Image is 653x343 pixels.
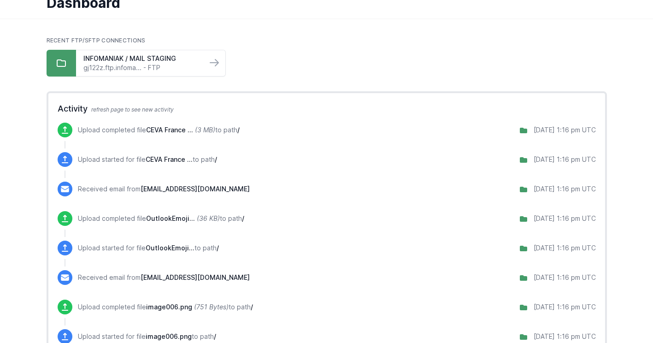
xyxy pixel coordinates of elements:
p: Upload started for file to path [78,332,216,341]
i: (36 KB) [197,214,220,222]
span: [EMAIL_ADDRESS][DOMAIN_NAME] [141,273,250,281]
span: image006.png [146,332,192,340]
span: CEVA France Inventory Report 11 SEPT 25.xlsm [146,155,193,163]
span: image006.png [146,303,192,311]
p: Upload completed file to path [78,125,240,135]
p: Upload started for file to path [78,243,219,253]
div: [DATE] 1:16 pm UTC [534,243,596,253]
div: [DATE] 1:16 pm UTC [534,214,596,223]
div: [DATE] 1:16 pm UTC [534,302,596,312]
p: Upload started for file to path [78,155,217,164]
span: / [251,303,253,311]
span: OutlookEmoji-1757059054626f22e6d89-8f93-40f2-9445-62518667e5ff.jpg [146,214,195,222]
div: [DATE] 1:16 pm UTC [534,155,596,164]
p: Upload completed file to path [78,302,253,312]
p: Upload completed file to path [78,214,244,223]
div: [DATE] 1:16 pm UTC [534,273,596,282]
p: Received email from [78,273,250,282]
span: OutlookEmoji-1757059054626f22e6d89-8f93-40f2-9445-62518667e5ff.jpg [146,244,194,252]
div: [DATE] 1:16 pm UTC [534,184,596,194]
span: / [242,214,244,222]
span: / [215,155,217,163]
span: / [237,126,240,134]
span: / [217,244,219,252]
i: (3 MB) [195,126,215,134]
p: Received email from [78,184,250,194]
div: [DATE] 1:16 pm UTC [534,332,596,341]
div: [DATE] 1:16 pm UTC [534,125,596,135]
h2: Activity [58,102,596,115]
a: INFOMANIAK / MAIL STAGING [83,54,200,63]
span: / [214,332,216,340]
i: (751 Bytes) [194,303,229,311]
h2: Recent FTP/SFTP Connections [47,37,607,44]
a: gj122z.ftp.infoma... - FTP [83,63,200,72]
span: CEVA France Inventory Report 11 SEPT 25.xlsm [146,126,193,134]
span: refresh page to see new activity [91,106,174,113]
span: [EMAIL_ADDRESS][DOMAIN_NAME] [141,185,250,193]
